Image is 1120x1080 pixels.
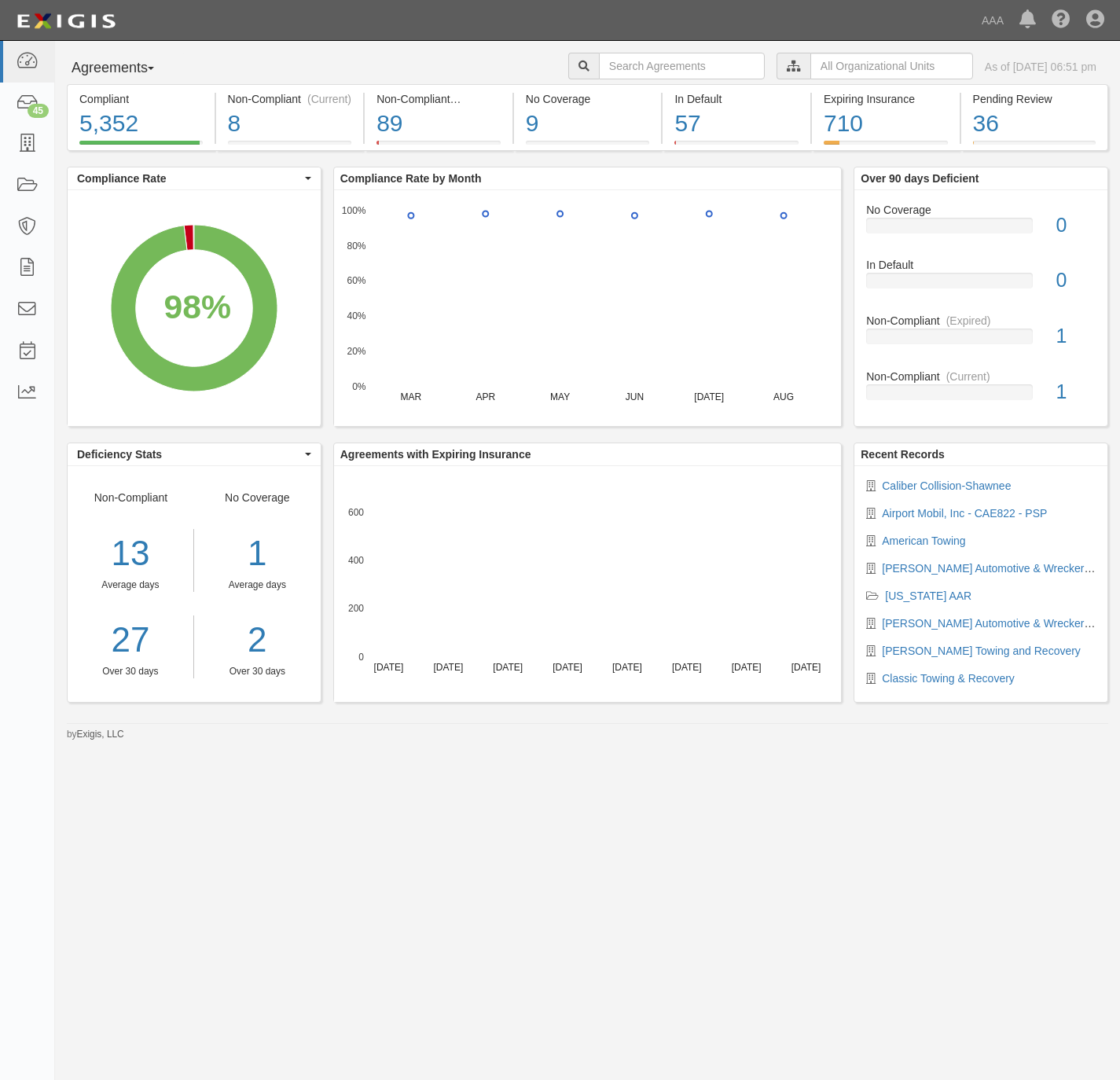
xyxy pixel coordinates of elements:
[67,141,215,153] a: Compliant5,352
[550,391,570,402] text: MAY
[882,479,1011,492] a: Caliber Collision-Shawnee
[773,391,794,402] text: AUG
[961,141,1109,153] a: Pending Review36
[347,310,365,321] text: 40%
[1045,378,1107,406] div: 1
[854,313,1107,329] div: Non-Compliant
[854,369,1107,384] div: Non-Compliant
[1052,11,1070,30] i: Help Center - Complianz
[68,529,193,579] div: 13
[164,283,232,331] div: 98%
[373,662,403,673] text: [DATE]
[352,380,366,391] text: 0%
[340,172,482,185] b: Compliance Rate by Month
[553,662,582,673] text: [DATE]
[77,446,301,462] span: Deficiency Stats
[866,313,1096,369] a: Non-Compliant(Expired)1
[1045,211,1107,240] div: 0
[206,579,309,592] div: Average days
[348,506,364,517] text: 600
[514,141,662,153] a: No Coverage9
[882,672,1015,685] a: Classic Towing & Recovery
[365,141,512,153] a: Non-Compliant(Expired)89
[810,53,973,79] input: All Organizational Units
[79,91,203,107] div: Compliant
[672,662,702,673] text: [DATE]
[68,579,193,592] div: Average days
[882,645,1081,657] a: [PERSON_NAME] Towing and Recovery
[861,172,979,185] b: Over 90 days Deficient
[526,107,650,141] div: 9
[342,204,366,215] text: 100%
[885,590,971,602] a: [US_STATE] AAR
[67,728,124,741] small: by
[206,529,309,579] div: 1
[946,369,990,384] div: (Current)
[334,190,841,426] svg: A chart.
[866,202,1096,258] a: No Coverage0
[68,615,193,665] a: 27
[348,555,364,566] text: 400
[612,662,642,673] text: [DATE]
[340,448,531,461] b: Agreements with Expiring Insurance
[854,257,1107,273] div: In Default
[812,141,960,153] a: Expiring Insurance710
[194,490,321,678] div: No Coverage
[973,107,1096,141] div: 36
[228,91,352,107] div: Non-Compliant (Current)
[854,202,1107,218] div: No Coverage
[347,275,365,286] text: 60%
[866,369,1096,413] a: Non-Compliant(Current)1
[493,662,523,673] text: [DATE]
[526,91,650,107] div: No Coverage
[77,171,301,186] span: Compliance Rate
[347,240,365,251] text: 80%
[663,141,810,153] a: In Default57
[376,91,501,107] div: Non-Compliant (Expired)
[348,603,364,614] text: 200
[79,107,203,141] div: 5,352
[824,107,948,141] div: 710
[77,729,124,740] a: Exigis, LLC
[376,107,501,141] div: 89
[307,91,351,107] div: (Current)
[1045,322,1107,351] div: 1
[68,443,321,465] button: Deficiency Stats
[674,107,799,141] div: 57
[12,7,120,35] img: logo-5460c22ac91f19d4615b14bd174203de0afe785f0fc80cf4dbbc73dc1793850b.png
[882,534,965,547] a: American Towing
[68,490,194,678] div: Non-Compliant
[358,651,364,662] text: 0
[228,107,352,141] div: 8
[400,391,421,402] text: MAR
[861,448,945,461] b: Recent Records
[334,466,841,702] svg: A chart.
[347,346,365,357] text: 20%
[674,91,799,107] div: In Default
[206,615,309,665] a: 2
[694,391,724,402] text: [DATE]
[476,391,495,402] text: APR
[1045,266,1107,295] div: 0
[599,53,765,79] input: Search Agreements
[68,665,193,678] div: Over 30 days
[791,662,821,673] text: [DATE]
[985,59,1096,75] div: As of [DATE] 06:51 pm
[216,141,364,153] a: Non-Compliant(Current)8
[973,91,1096,107] div: Pending Review
[206,665,309,678] div: Over 30 days
[433,662,463,673] text: [DATE]
[67,53,185,84] button: Agreements
[457,91,501,107] div: (Expired)
[68,190,320,426] svg: A chart.
[28,104,49,118] div: 45
[824,91,948,107] div: Expiring Insurance
[625,391,643,402] text: JUN
[866,257,1096,313] a: In Default0
[68,167,321,189] button: Compliance Rate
